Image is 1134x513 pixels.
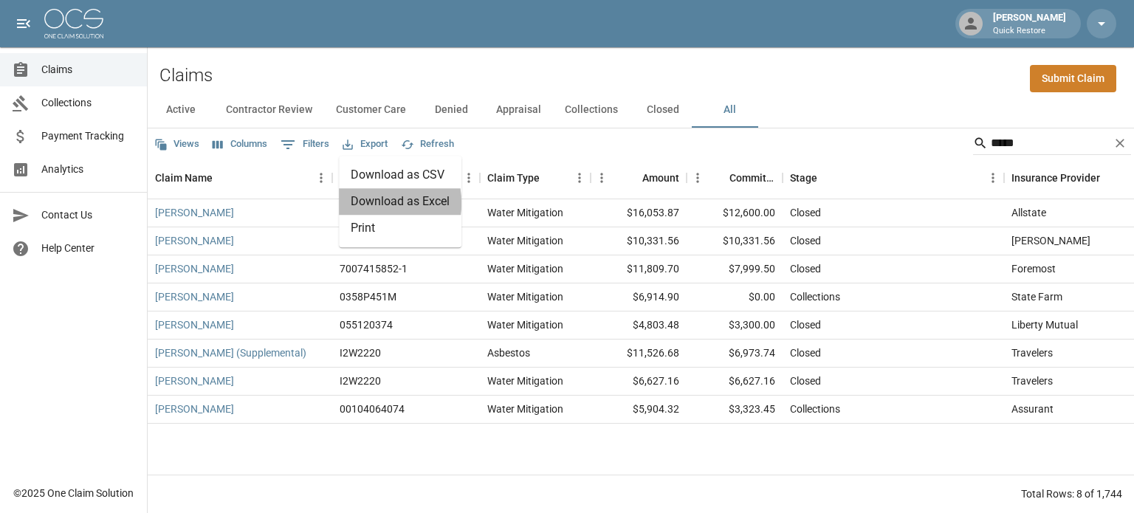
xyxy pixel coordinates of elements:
button: Menu [982,167,1004,189]
a: [PERSON_NAME] [155,373,234,388]
span: Claims [41,62,135,78]
div: Claim Name [155,157,213,199]
a: [PERSON_NAME] [155,205,234,220]
div: Water Mitigation [487,289,563,304]
p: Quick Restore [993,25,1066,38]
span: Analytics [41,162,135,177]
a: [PERSON_NAME] (Supplemental) [155,345,306,360]
button: Sort [817,168,838,188]
div: © 2025 One Claim Solution [13,486,134,500]
button: Sort [622,168,642,188]
div: Markel [1011,233,1090,248]
div: Amount [591,157,687,199]
div: Closed [790,317,821,332]
div: Water Mitigation [487,402,563,416]
div: I2W2220 [340,345,381,360]
div: 0358P451M [340,289,396,304]
button: Select columns [209,133,271,156]
button: Sort [1100,168,1121,188]
div: Water Mitigation [487,317,563,332]
div: Water Mitigation [487,233,563,248]
button: Refresh [397,133,458,156]
a: Submit Claim [1030,65,1116,92]
span: Payment Tracking [41,128,135,144]
div: 055120374 [340,317,393,332]
button: Menu [591,167,613,189]
div: Claim Type [480,157,591,199]
div: $6,973.74 [687,340,783,368]
span: Collections [41,95,135,111]
a: [PERSON_NAME] [155,289,234,304]
a: [PERSON_NAME] [155,317,234,332]
button: Customer Care [324,92,418,128]
div: Stage [783,157,1004,199]
div: Search [973,131,1131,158]
div: Asbestos [487,345,530,360]
h2: Claims [159,65,213,86]
div: Water Mitigation [487,373,563,388]
div: State Farm [1011,289,1062,304]
div: Collections [790,289,840,304]
div: 7007415852-1 [340,261,408,276]
div: Committed Amount [729,157,775,199]
button: Closed [630,92,696,128]
a: [PERSON_NAME] [155,261,234,276]
div: [PERSON_NAME] [987,10,1072,37]
div: $10,331.56 [687,227,783,255]
button: Menu [687,167,709,189]
button: Collections [553,92,630,128]
button: Menu [458,167,480,189]
div: $6,627.16 [591,368,687,396]
button: Show filters [277,133,333,156]
div: dynamic tabs [148,92,1134,128]
ul: Export [339,156,461,247]
button: Sort [709,168,729,188]
li: Download as Excel [339,188,461,215]
div: Water Mitigation [487,205,563,220]
div: Liberty Mutual [1011,317,1078,332]
div: Foremost [1011,261,1056,276]
li: Print [339,215,461,241]
button: Appraisal [484,92,553,128]
div: Water Mitigation [487,261,563,276]
button: Denied [418,92,484,128]
div: Closed [790,373,821,388]
div: $10,331.56 [591,227,687,255]
button: Menu [568,167,591,189]
div: $12,600.00 [687,199,783,227]
div: $11,809.70 [591,255,687,283]
button: Contractor Review [214,92,324,128]
button: Active [148,92,214,128]
button: Clear [1109,132,1131,154]
div: Total Rows: 8 of 1,744 [1021,486,1122,501]
div: Closed [790,261,821,276]
div: Claim Type [487,157,540,199]
div: Claim Number [332,157,480,199]
span: Help Center [41,241,135,256]
div: 00104064074 [340,402,405,416]
div: $6,914.90 [591,283,687,311]
div: $0.00 [687,283,783,311]
div: Travelers [1011,373,1053,388]
div: Insurance Provider [1011,157,1100,199]
div: $11,526.68 [591,340,687,368]
li: Download as CSV [339,162,461,188]
div: Allstate [1011,205,1046,220]
button: All [696,92,763,128]
div: Closed [790,345,821,360]
div: Closed [790,205,821,220]
div: Committed Amount [687,157,783,199]
div: $3,300.00 [687,311,783,340]
button: Views [151,133,203,156]
div: $3,323.45 [687,396,783,424]
div: Closed [790,233,821,248]
button: open drawer [9,9,38,38]
button: Menu [310,167,332,189]
a: [PERSON_NAME] [155,233,234,248]
div: Claim Name [148,157,332,199]
div: Stage [790,157,817,199]
div: Assurant [1011,402,1054,416]
div: $4,803.48 [591,311,687,340]
button: Sort [540,168,560,188]
button: Export [339,133,391,156]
